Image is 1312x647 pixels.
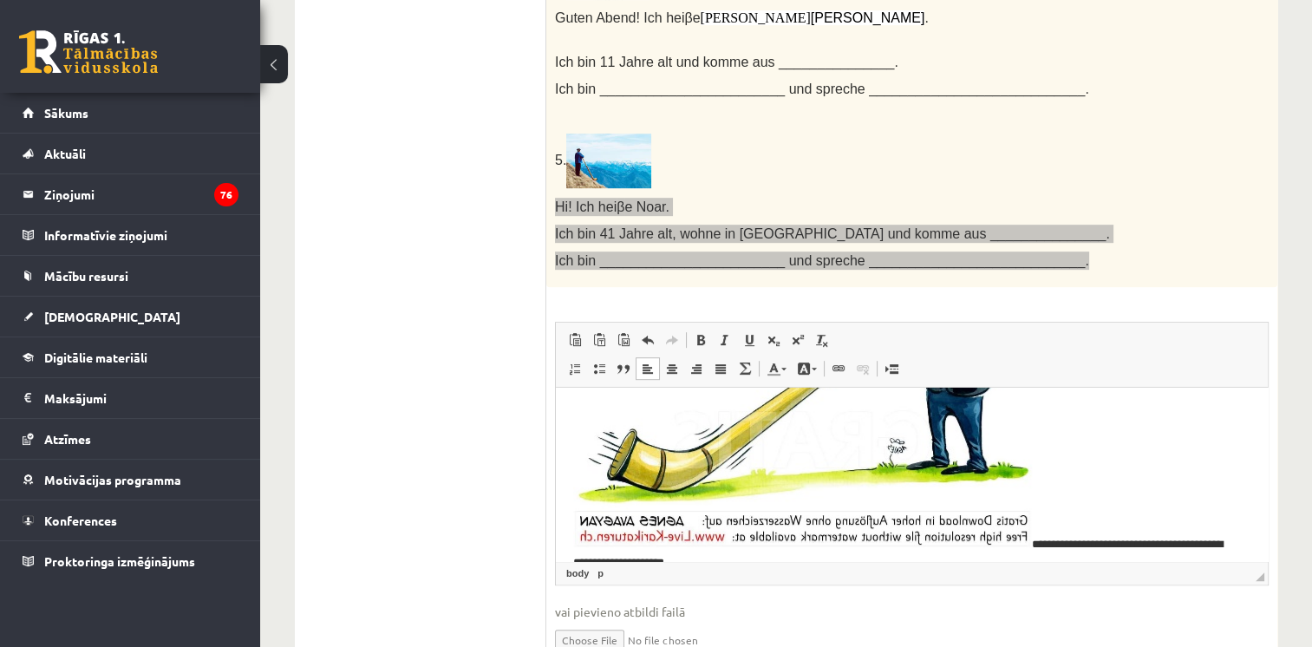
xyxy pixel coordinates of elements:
[23,500,238,540] a: Konferences
[44,513,117,528] span: Konferences
[826,357,851,380] a: Saite (vadīšanas taustiņš+K)
[563,565,592,581] a: body elements
[617,199,624,214] span: β
[44,309,180,324] span: [DEMOGRAPHIC_DATA]
[555,55,898,69] span: Ich bin 11 Jahre alt und komme aus _______________.
[44,431,91,447] span: Atzīmes
[660,357,684,380] a: Centrēti
[660,329,684,351] a: Atkārtot (vadīšanas taustiņš+Y)
[555,82,1089,96] span: Ich bin ________________________ und spreche ____________________________.
[23,93,238,133] a: Sākums
[44,378,238,418] legend: Maksājumi
[555,153,566,167] span: 5.
[23,541,238,581] a: Proktoringa izmēģinājums
[786,329,810,351] a: Augšraksts
[23,297,238,337] a: [DEMOGRAPHIC_DATA]
[555,226,1110,241] span: Ich bin 41 Jahre alt, wohne in [GEOGRAPHIC_DATA] und komme aus _______________.
[636,357,660,380] a: Izlīdzināt pa kreisi
[701,10,811,25] span: [PERSON_NAME]
[924,10,928,25] span: .
[708,357,733,380] a: Izlīdzināt malas
[563,329,587,351] a: Ielīmēt (vadīšanas taustiņš+V)
[587,329,611,351] a: Ievietot kā vienkāršu tekstu (vadīšanas taustiņš+pārslēgšanas taustiņš+V)
[879,357,904,380] a: Ievietot lapas pārtraukumu drukai
[851,357,875,380] a: Atsaistīt
[761,329,786,351] a: Apakšraksts
[555,10,684,25] span: Guten Abend! Ich hei
[19,30,158,74] a: Rīgas 1. Tālmācības vidusskola
[555,253,1089,268] span: Ich bin ________________________ und spreche ____________________________.
[23,256,238,296] a: Mācību resursi
[44,174,238,214] legend: Ziņojumi
[23,174,238,214] a: Ziņojumi76
[1256,572,1264,581] span: Mērogot
[44,350,147,365] span: Digitālie materiāli
[23,337,238,377] a: Digitālie materiāli
[611,357,636,380] a: Bloka citāts
[737,329,761,351] a: Pasvītrojums (vadīšanas taustiņš+U)
[689,329,713,351] a: Treknraksts (vadīšanas taustiņš+B)
[611,329,636,351] a: Ievietot no Worda
[566,134,651,188] img: Alphorn spielen – der alpine Zauber der wunderschönen Naturtöne - Musikmachen
[713,329,737,351] a: Slīpraksts (vadīšanas taustiņš+I)
[44,553,195,569] span: Proktoringa izmēģinājums
[44,472,181,487] span: Motivācijas programma
[594,565,607,581] a: p elements
[556,388,1268,561] iframe: Bagātinātā teksta redaktors, wiswyg-editor-user-answer-47433948522320
[44,215,238,255] legend: Informatīvie ziņojumi
[684,10,692,25] span: β
[624,199,669,214] span: e Noar.
[44,268,128,284] span: Mācību resursi
[214,183,238,206] i: 76
[693,10,701,25] span: e
[23,460,238,500] a: Motivācijas programma
[636,329,660,351] a: Atcelt (vadīšanas taustiņš+Z)
[555,199,617,214] span: Hi! Ich hei
[792,357,822,380] a: Fona krāsa
[733,357,757,380] a: Math
[587,357,611,380] a: Ievietot/noņemt sarakstu ar aizzīmēm
[761,357,792,380] a: Teksta krāsa
[23,378,238,418] a: Maksājumi
[684,357,708,380] a: Izlīdzināt pa labi
[23,215,238,255] a: Informatīvie ziņojumi
[44,146,86,161] span: Aktuāli
[811,10,925,25] span: [PERSON_NAME]
[23,134,238,173] a: Aktuāli
[44,105,88,121] span: Sākums
[810,329,834,351] a: Noņemt stilus
[555,603,1269,621] span: vai pievieno atbildi failā
[563,357,587,380] a: Ievietot/noņemt numurētu sarakstu
[23,419,238,459] a: Atzīmes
